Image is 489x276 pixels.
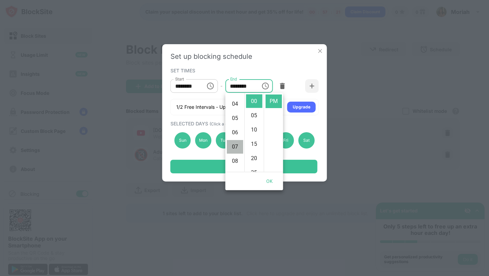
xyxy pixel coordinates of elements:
[220,82,222,90] div: -
[227,97,243,111] li: 4 hours
[259,175,280,188] button: OK
[170,121,317,126] div: SELECTED DAYS
[216,132,232,149] div: Tue
[227,140,243,154] li: 7 hours
[317,48,324,54] img: x-button.svg
[246,94,262,108] li: 0 minutes
[298,132,314,149] div: Sat
[246,152,262,165] li: 20 minutes
[264,93,283,172] ul: Select meridiem
[293,104,310,110] div: Upgrade
[210,121,260,126] span: (Click a day to deactivate)
[170,68,317,73] div: SET TIMES
[266,94,282,108] li: PM
[176,104,271,110] div: 1/2 Free Intervals - Upgrade for 5 intervals
[227,126,243,139] li: 6 hours
[246,109,262,122] li: 5 minutes
[225,93,244,172] ul: Select hours
[278,132,294,149] div: Fri
[175,76,184,82] label: Start
[246,166,262,179] li: 25 minutes
[175,132,191,149] div: Sun
[227,169,243,182] li: 9 hours
[258,79,272,93] button: Choose time, selected time is 1:00 PM
[246,137,262,151] li: 15 minutes
[227,111,243,125] li: 5 hours
[244,93,264,172] ul: Select minutes
[227,154,243,168] li: 8 hours
[170,52,319,61] div: Set up blocking schedule
[195,132,211,149] div: Mon
[230,76,237,82] label: End
[203,79,217,93] button: Choose time, selected time is 12:00 AM
[246,123,262,137] li: 10 minutes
